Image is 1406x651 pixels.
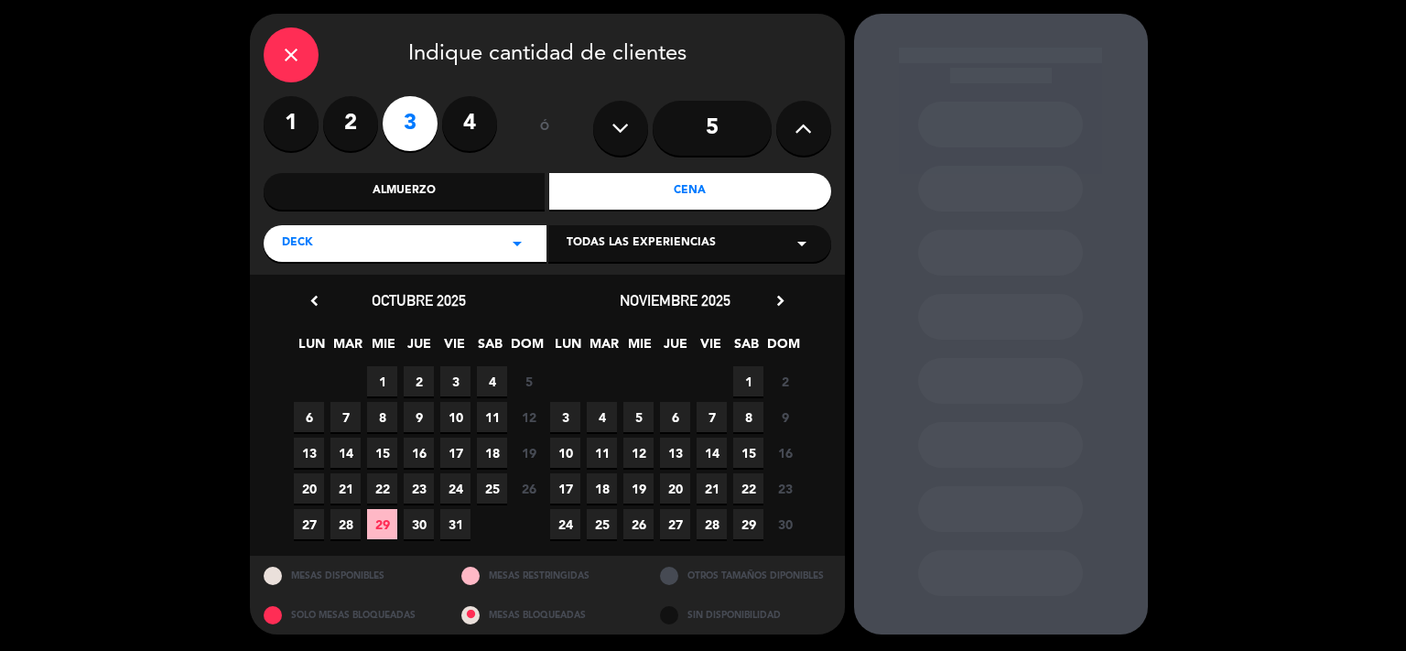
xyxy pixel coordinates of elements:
[733,438,763,468] span: 15
[697,438,727,468] span: 14
[791,233,813,255] i: arrow_drop_down
[620,291,730,309] span: noviembre 2025
[330,402,361,432] span: 7
[330,438,361,468] span: 14
[623,473,654,504] span: 19
[587,402,617,432] span: 4
[294,402,324,432] span: 6
[404,473,434,504] span: 23
[697,473,727,504] span: 21
[294,509,324,539] span: 27
[567,234,716,253] span: Todas las experiencias
[367,438,397,468] span: 15
[550,438,580,468] span: 10
[587,473,617,504] span: 18
[440,402,470,432] span: 10
[771,291,790,310] i: chevron_right
[477,473,507,504] span: 25
[733,366,763,396] span: 1
[589,333,619,363] span: MAR
[514,402,544,432] span: 12
[587,438,617,468] span: 11
[439,333,470,363] span: VIE
[250,556,449,595] div: MESAS DISPONIBLES
[250,595,449,635] div: SOLO MESAS BLOQUEADAS
[305,291,324,310] i: chevron_left
[514,438,544,468] span: 19
[404,509,434,539] span: 30
[282,234,313,253] span: DECK
[511,333,541,363] span: DOM
[506,233,528,255] i: arrow_drop_down
[550,473,580,504] span: 17
[660,402,690,432] span: 6
[660,333,690,363] span: JUE
[731,333,762,363] span: SAB
[264,173,546,210] div: Almuerzo
[623,438,654,468] span: 12
[372,291,466,309] span: octubre 2025
[660,509,690,539] span: 27
[448,556,646,595] div: MESAS RESTRINGIDAS
[696,333,726,363] span: VIE
[733,509,763,539] span: 29
[514,473,544,504] span: 26
[383,96,438,151] label: 3
[323,96,378,151] label: 2
[477,366,507,396] span: 4
[550,402,580,432] span: 3
[770,402,800,432] span: 9
[623,402,654,432] span: 5
[697,509,727,539] span: 28
[660,438,690,468] span: 13
[368,333,398,363] span: MIE
[404,366,434,396] span: 2
[660,473,690,504] span: 20
[770,473,800,504] span: 23
[550,509,580,539] span: 24
[440,438,470,468] span: 17
[477,402,507,432] span: 11
[733,402,763,432] span: 8
[553,333,583,363] span: LUN
[404,333,434,363] span: JUE
[330,509,361,539] span: 28
[733,473,763,504] span: 22
[404,402,434,432] span: 9
[442,96,497,151] label: 4
[404,438,434,468] span: 16
[448,595,646,635] div: MESAS BLOQUEADAS
[475,333,505,363] span: SAB
[697,402,727,432] span: 7
[367,402,397,432] span: 8
[440,509,470,539] span: 31
[514,366,544,396] span: 5
[587,509,617,539] span: 25
[646,595,845,635] div: SIN DISPONIBILIDAD
[367,366,397,396] span: 1
[264,96,319,151] label: 1
[770,509,800,539] span: 30
[440,366,470,396] span: 3
[624,333,654,363] span: MIE
[515,96,575,160] div: ó
[280,44,302,66] i: close
[646,556,845,595] div: OTROS TAMAÑOS DIPONIBLES
[330,473,361,504] span: 21
[332,333,362,363] span: MAR
[294,438,324,468] span: 13
[440,473,470,504] span: 24
[767,333,797,363] span: DOM
[770,438,800,468] span: 16
[623,509,654,539] span: 26
[264,27,831,82] div: Indique cantidad de clientes
[367,509,397,539] span: 29
[367,473,397,504] span: 22
[549,173,831,210] div: Cena
[770,366,800,396] span: 2
[294,473,324,504] span: 20
[297,333,327,363] span: LUN
[477,438,507,468] span: 18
